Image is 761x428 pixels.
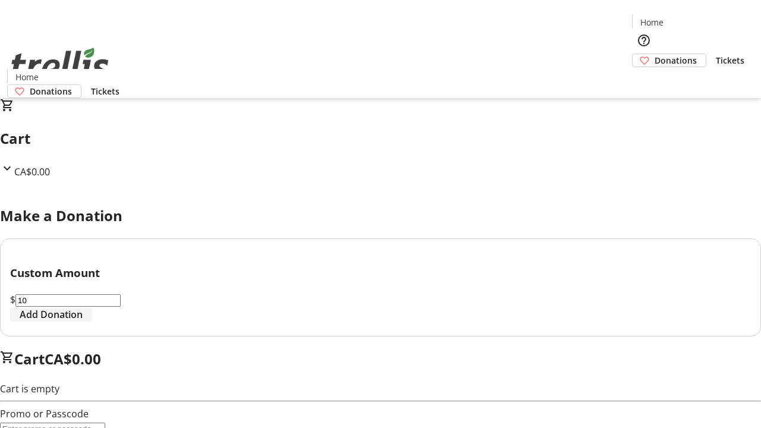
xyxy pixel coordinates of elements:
span: Home [640,16,663,29]
h3: Custom Amount [10,265,751,281]
a: Donations [632,53,706,67]
button: Add Donation [10,307,92,322]
span: $ [10,293,15,306]
a: Donations [7,84,81,98]
span: Tickets [91,85,120,97]
span: Donations [655,54,697,67]
img: Orient E2E Organization nSBodVTfVw's Logo [7,34,113,94]
span: CA$0.00 [45,349,101,369]
a: Home [633,16,671,29]
button: Cart [632,67,656,91]
a: Tickets [706,54,754,67]
span: Donations [30,85,72,97]
span: Home [15,71,39,83]
a: Tickets [81,85,129,97]
a: Home [8,71,46,83]
span: CA$0.00 [14,165,50,178]
input: Donation Amount [15,294,121,307]
span: Add Donation [20,307,83,322]
button: Help [632,29,656,52]
span: Tickets [716,54,744,67]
